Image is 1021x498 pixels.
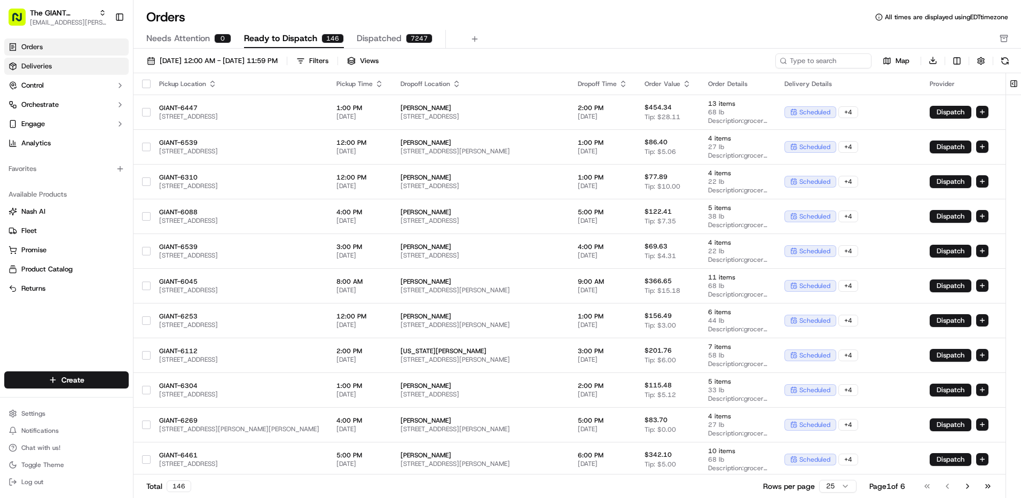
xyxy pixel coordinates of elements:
[400,112,561,121] span: [STREET_ADDRESS]
[708,308,767,316] span: 6 items
[838,211,858,222] div: + 4
[336,425,383,433] span: [DATE]
[400,312,561,321] span: [PERSON_NAME]
[708,464,767,472] span: Description: grocery bags
[645,312,672,320] span: $156.49
[21,226,37,236] span: Fleet
[30,18,106,27] button: [EMAIL_ADDRESS][PERSON_NAME][DOMAIN_NAME]
[708,255,767,264] span: Description: grocery bags
[336,138,383,147] span: 12:00 PM
[578,173,627,182] span: 1:00 PM
[336,321,383,329] span: [DATE]
[11,102,30,121] img: 1736555255976-a54dd68f-1ca7-489b-9aae-adbdc363a1c4
[400,451,561,460] span: [PERSON_NAME]
[160,56,278,66] span: [DATE] 12:00 AM - [DATE] 11:59 PM
[146,480,191,492] div: Total
[578,277,627,286] span: 9:00 AM
[9,245,124,255] a: Promise
[21,207,45,216] span: Nash AI
[400,138,561,147] span: [PERSON_NAME]
[885,13,1008,21] span: All times are displayed using EDT timezone
[708,360,767,368] span: Description: grocery bags
[159,347,319,355] span: GIANT-6112
[4,115,129,133] button: Engage
[930,418,971,431] button: Dispatch
[336,312,383,321] span: 12:00 PM
[336,112,383,121] span: [DATE]
[400,382,561,390] span: [PERSON_NAME]
[645,242,667,251] span: $69.63
[708,282,767,290] span: 68 lb
[101,155,171,166] span: API Documentation
[336,80,383,88] div: Pickup Time
[930,141,971,153] button: Dispatch
[838,384,858,396] div: + 4
[708,143,767,151] span: 27 lb
[578,460,627,468] span: [DATE]
[578,416,627,425] span: 5:00 PM
[400,416,561,425] span: [PERSON_NAME]
[708,343,767,351] span: 7 items
[645,173,667,181] span: $77.89
[336,104,383,112] span: 1:00 PM
[159,286,319,294] span: [STREET_ADDRESS]
[336,382,383,390] span: 1:00 PM
[146,32,210,45] span: Needs Attention
[182,105,194,118] button: Start new chat
[708,169,767,177] span: 4 items
[406,34,433,43] div: 7247
[4,242,129,259] button: Promise
[21,409,45,418] span: Settings
[930,106,971,119] button: Dispatch
[11,156,19,165] div: 📗
[838,454,858,465] div: + 4
[4,457,129,472] button: Toggle Theme
[336,416,383,425] span: 4:00 PM
[799,421,830,429] span: scheduled
[400,182,561,190] span: [STREET_ADDRESS]
[4,406,129,421] button: Settings
[645,103,672,112] span: $454.34
[336,243,383,251] span: 3:00 PM
[159,147,319,155] span: [STREET_ADDRESS]
[708,151,767,160] span: Description: grocery bags
[159,390,319,399] span: [STREET_ADDRESS]
[159,251,319,260] span: [STREET_ADDRESS]
[799,177,830,186] span: scheduled
[336,460,383,468] span: [DATE]
[645,346,672,355] span: $201.76
[336,251,383,260] span: [DATE]
[309,56,328,66] div: Filters
[400,251,561,260] span: [STREET_ADDRESS]
[159,80,319,88] div: Pickup Location
[159,277,319,286] span: GIANT-6045
[708,316,767,325] span: 44 lb
[578,347,627,355] span: 3:00 PM
[4,261,129,278] button: Product Catalog
[930,245,971,258] button: Dispatch
[708,99,767,108] span: 13 items
[142,53,282,68] button: [DATE] 12:00 AM - [DATE] 11:59 PM
[167,480,191,492] div: 146
[708,134,767,143] span: 4 items
[578,286,627,294] span: [DATE]
[400,216,561,225] span: [STREET_ADDRESS]
[708,238,767,247] span: 4 items
[645,381,672,390] span: $115.48
[336,182,383,190] span: [DATE]
[90,156,99,165] div: 💻
[4,423,129,438] button: Notifications
[159,216,319,225] span: [STREET_ADDRESS]
[146,9,185,26] h1: Orders
[336,277,383,286] span: 8:00 AM
[645,207,672,216] span: $122.41
[4,96,129,113] button: Orchestrate
[400,243,561,251] span: [PERSON_NAME]
[4,38,129,56] a: Orders
[30,7,95,18] button: The GIANT Company
[400,104,561,112] span: [PERSON_NAME]
[11,43,194,60] p: Welcome 👋
[645,321,676,330] span: Tip: $3.00
[400,390,561,399] span: [STREET_ADDRESS]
